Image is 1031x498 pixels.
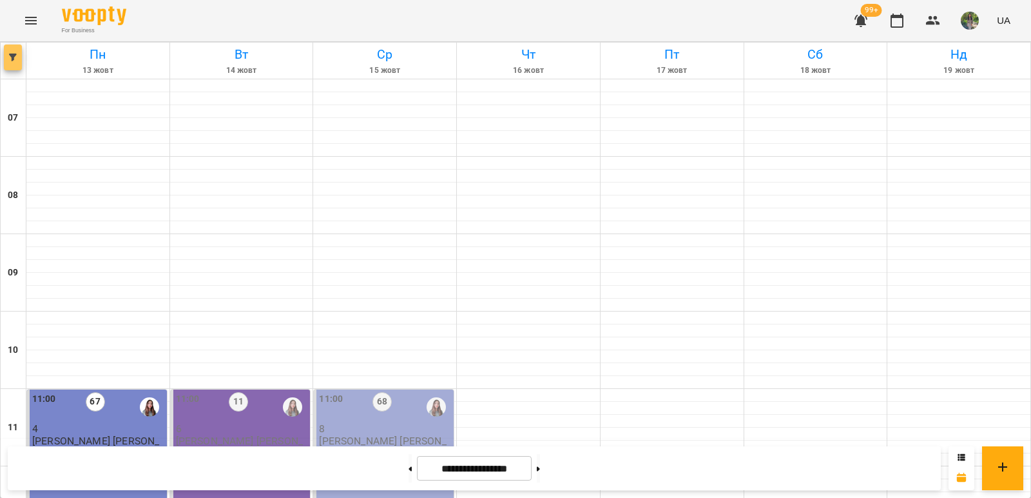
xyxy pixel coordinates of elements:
p: [PERSON_NAME] [PERSON_NAME] INT А2 *Вт-Чт 11:00 Edvive [176,435,308,469]
h6: 16 жовт [459,65,598,77]
button: Menu [15,5,46,36]
h6: Пн [28,45,168,65]
h6: 07 [8,111,18,125]
span: For Business [62,26,126,35]
p: 4 [32,423,164,434]
h6: 17 жовт [602,65,742,77]
p: 8 [319,423,451,434]
h6: Сб [746,45,885,65]
h6: 19 жовт [889,65,1028,77]
img: Несвіт Єлізавета [140,397,159,417]
h6: 15 жовт [315,65,454,77]
label: 68 [372,392,392,412]
span: 99+ [861,4,882,17]
img: Voopty Logo [62,6,126,25]
h6: 13 жовт [28,65,168,77]
h6: Чт [459,45,598,65]
h6: Нд [889,45,1028,65]
label: 11:00 [319,392,343,406]
p: [PERSON_NAME] [PERSON_NAME] В1 *ПН-СР 11:00* [319,435,451,458]
h6: 11 [8,421,18,435]
h6: 14 жовт [172,65,311,77]
h6: Пт [602,45,742,65]
img: Несвіт Єлізавета [427,397,446,417]
h6: Ср [315,45,454,65]
button: UA [992,8,1016,32]
h6: 18 жовт [746,65,885,77]
span: UA [997,14,1010,27]
h6: 10 [8,343,18,357]
p: [PERSON_NAME] [PERSON_NAME] В1 *ПН-СР 11:00* [32,435,164,458]
h6: 09 [8,266,18,280]
h6: Вт [172,45,311,65]
img: Несвіт Єлізавета [283,397,302,417]
p: 6 [176,423,308,434]
h6: 08 [8,188,18,203]
img: 82b6375e9aa1348183c3d715e536a179.jpg [961,12,979,30]
label: 11 [229,392,248,412]
label: 11:00 [176,392,200,406]
label: 67 [86,392,105,412]
label: 11:00 [32,392,56,406]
